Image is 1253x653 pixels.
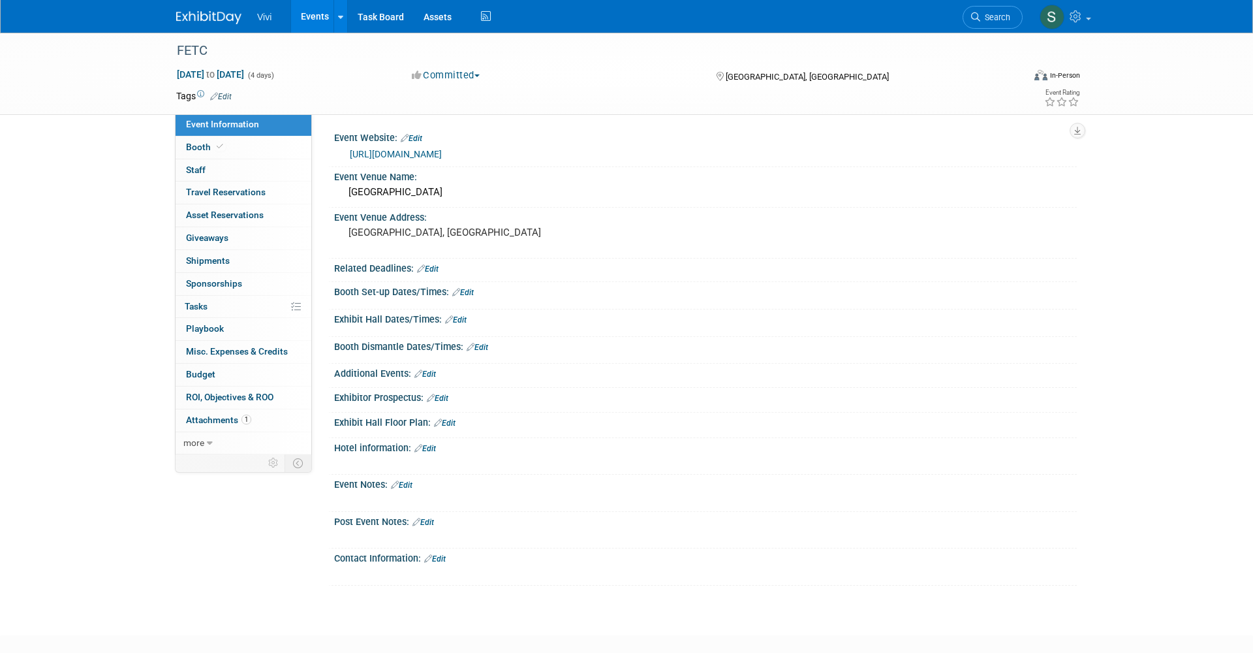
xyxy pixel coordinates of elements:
a: Edit [412,518,434,527]
td: Tags [176,89,232,103]
span: Travel Reservations [186,187,266,197]
a: ROI, Objectives & ROO [176,387,311,409]
span: Vivi [257,12,271,22]
span: Giveaways [186,232,228,243]
div: FETC [172,39,1003,63]
a: Edit [445,315,467,325]
span: [DATE] [DATE] [176,69,245,80]
a: Sponsorships [176,273,311,295]
span: Attachments [186,415,251,425]
span: [GEOGRAPHIC_DATA], [GEOGRAPHIC_DATA] [726,72,889,82]
a: Edit [401,134,422,143]
a: Edit [424,554,446,564]
button: Committed [407,69,485,82]
a: Edit [467,343,488,352]
a: Edit [414,444,436,453]
span: Booth [186,142,226,152]
span: Staff [186,165,206,175]
a: Staff [176,159,311,182]
td: Toggle Event Tabs [285,454,312,471]
a: Playbook [176,318,311,340]
a: [URL][DOMAIN_NAME] [350,149,442,159]
div: Booth Set-up Dates/Times: [334,282,1077,299]
a: Edit [391,481,412,490]
a: Edit [427,394,448,403]
span: (4 days) [247,71,274,80]
a: Edit [452,288,474,297]
div: Contact Information: [334,549,1077,565]
a: Edit [417,264,439,274]
img: Format-Inperson.png [1034,70,1047,80]
span: 1 [241,415,251,424]
div: Event Notes: [334,475,1077,492]
pre: [GEOGRAPHIC_DATA], [GEOGRAPHIC_DATA] [348,227,629,238]
div: Exhibit Hall Floor Plan: [334,413,1077,430]
span: Sponsorships [186,278,242,289]
i: Booth reservation complete [217,143,223,150]
td: Personalize Event Tab Strip [262,454,285,471]
div: Post Event Notes: [334,512,1077,529]
div: Exhibitor Prospectus: [334,388,1077,405]
a: Event Information [176,114,311,136]
div: Event Venue Name: [334,167,1077,183]
a: more [176,432,311,454]
span: to [204,69,217,80]
span: Budget [186,369,215,379]
a: Asset Reservations [176,204,311,227]
div: Additional Events: [334,364,1077,381]
span: Search [980,12,1010,22]
div: Exhibit Hall Dates/Times: [334,310,1077,326]
a: Travel Reservations [176,182,311,204]
div: Related Deadlines: [334,259,1077,276]
a: Attachments1 [176,409,311,432]
span: ROI, Objectives & ROO [186,392,273,402]
div: Event Format [946,68,1080,88]
img: Sara Membreno [1040,5,1064,29]
span: more [183,438,204,448]
div: [GEOGRAPHIC_DATA] [344,182,1067,202]
div: Booth Dismantle Dates/Times: [334,337,1077,354]
img: ExhibitDay [176,11,241,24]
a: Misc. Expenses & Credits [176,341,311,363]
a: Booth [176,136,311,159]
span: Event Information [186,119,259,129]
a: Search [963,6,1023,29]
span: Misc. Expenses & Credits [186,346,288,357]
span: Tasks [185,301,208,311]
a: Shipments [176,250,311,272]
a: Budget [176,364,311,386]
div: Event Rating [1044,89,1079,96]
a: Edit [434,419,456,428]
div: In-Person [1049,71,1080,80]
span: Shipments [186,255,230,266]
div: Hotel information: [334,438,1077,455]
div: Event Website: [334,128,1077,145]
div: Event Venue Address: [334,208,1077,224]
a: Edit [210,92,232,101]
a: Giveaways [176,227,311,249]
span: Playbook [186,323,224,334]
a: Tasks [176,296,311,318]
span: Asset Reservations [186,210,264,220]
a: Edit [414,370,436,379]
